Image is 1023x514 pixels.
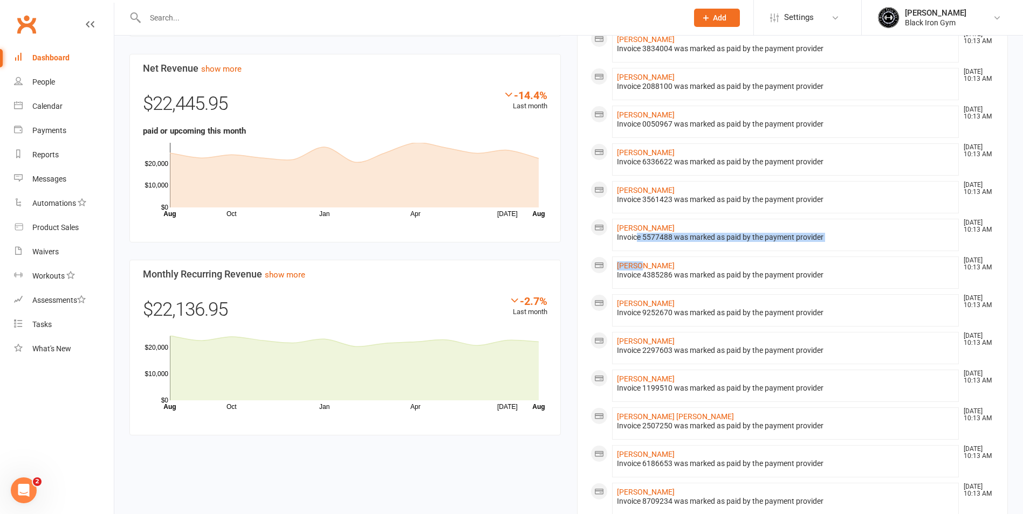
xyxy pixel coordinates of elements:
a: Product Sales [14,216,114,240]
time: [DATE] 10:13 AM [958,370,994,384]
a: Clubworx [13,11,40,38]
time: [DATE] 10:13 AM [958,295,994,309]
div: Workouts [32,272,65,280]
div: Dashboard [32,53,70,62]
div: Invoice 3561423 was marked as paid by the payment provider [617,195,955,204]
time: [DATE] 10:13 AM [958,446,994,460]
div: Invoice 0050967 was marked as paid by the payment provider [617,120,955,129]
div: Invoice 5577488 was marked as paid by the payment provider [617,233,955,242]
time: [DATE] 10:13 AM [958,257,994,271]
a: [PERSON_NAME] [617,186,675,195]
div: $22,445.95 [143,89,547,124]
div: -2.7% [509,295,547,307]
a: show more [201,64,242,74]
div: What's New [32,344,71,353]
div: $22,136.95 [143,295,547,330]
iframe: Intercom live chat [11,477,37,503]
a: [PERSON_NAME] [617,224,675,232]
time: [DATE] 10:13 AM [958,68,994,82]
button: Add [694,9,740,27]
a: [PERSON_NAME] [617,488,675,496]
time: [DATE] 10:13 AM [958,219,994,233]
input: Search... [142,10,680,25]
a: Calendar [14,94,114,119]
div: Assessments [32,296,86,304]
div: Invoice 2297603 was marked as paid by the payment provider [617,346,955,355]
img: thumb_image1623296242.png [878,7,900,29]
div: Waivers [32,247,59,256]
div: People [32,78,55,86]
a: Waivers [14,240,114,264]
a: Messages [14,167,114,191]
time: [DATE] 10:13 AM [958,332,994,346]
a: [PERSON_NAME] [617,148,675,157]
a: Workouts [14,264,114,288]
a: Assessments [14,288,114,312]
div: Invoice 6186653 was marked as paid by the payment provider [617,459,955,468]
div: Invoice 6336622 was marked as paid by the payment provider [617,157,955,166]
a: [PERSON_NAME] [617,337,675,345]
div: Invoice 1199510 was marked as paid by the payment provider [617,384,955,393]
a: People [14,70,114,94]
time: [DATE] 10:13 AM [958,106,994,120]
h3: Net Revenue [143,63,547,74]
a: [PERSON_NAME] [617,261,675,270]
div: Last month [509,295,547,318]
a: [PERSON_NAME] [617,110,675,119]
div: Automations [32,199,76,207]
div: [PERSON_NAME] [905,8,966,18]
div: Black Iron Gym [905,18,966,27]
a: [PERSON_NAME] [617,450,675,459]
strong: paid or upcoming this month [143,126,246,136]
div: Invoice 4385286 was marked as paid by the payment provider [617,270,955,280]
div: Tasks [32,320,52,329]
time: [DATE] 10:13 AM [958,182,994,196]
div: Messages [32,175,66,183]
a: Dashboard [14,46,114,70]
a: [PERSON_NAME] [PERSON_NAME] [617,412,734,421]
a: Payments [14,119,114,143]
div: Invoice 2507250 was marked as paid by the payment provider [617,421,955,430]
span: Add [713,13,726,22]
time: [DATE] 10:13 AM [958,31,994,45]
div: Last month [503,89,547,112]
a: [PERSON_NAME] [617,73,675,81]
span: Settings [784,5,814,30]
div: Invoice 2088100 was marked as paid by the payment provider [617,82,955,91]
a: What's New [14,337,114,361]
div: Invoice 9252670 was marked as paid by the payment provider [617,308,955,317]
div: Payments [32,126,66,135]
div: -14.4% [503,89,547,101]
a: [PERSON_NAME] [617,374,675,383]
a: [PERSON_NAME] [617,35,675,44]
div: Calendar [32,102,63,110]
div: Product Sales [32,223,79,232]
a: [PERSON_NAME] [617,299,675,308]
a: Reports [14,143,114,167]
div: Invoice 8709234 was marked as paid by the payment provider [617,497,955,506]
time: [DATE] 10:13 AM [958,483,994,497]
time: [DATE] 10:13 AM [958,144,994,158]
span: 2 [33,477,42,486]
div: Invoice 3834004 was marked as paid by the payment provider [617,44,955,53]
time: [DATE] 10:13 AM [958,408,994,422]
h3: Monthly Recurring Revenue [143,269,547,280]
div: Reports [32,150,59,159]
a: show more [265,270,305,280]
a: Automations [14,191,114,216]
a: Tasks [14,312,114,337]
